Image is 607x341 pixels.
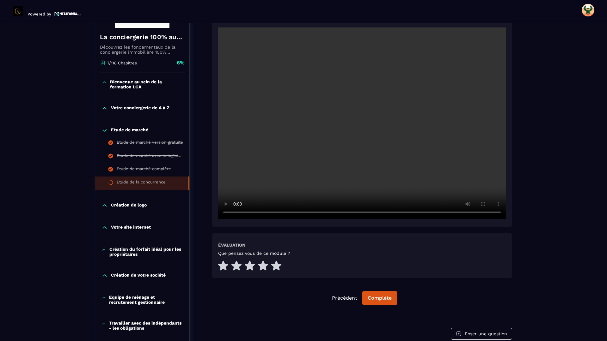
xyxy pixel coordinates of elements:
[117,140,183,147] div: Etude de marché version gratuite
[100,33,185,41] h4: La conciergerie 100% automatisée
[109,247,183,257] p: Création du forfait idéal pour les propriétaires
[117,153,183,160] div: Etude de marché avec le logiciel Airdna version payante
[111,202,147,209] p: Création de logo
[111,272,166,279] p: Création de votre société
[54,11,81,16] img: logo
[13,6,23,16] img: logo-branding
[451,328,512,340] button: Poser une question
[111,127,148,134] p: Etude de marché
[109,295,183,305] p: Equipe de ménage et recrutement gestionnaire
[109,320,183,331] p: Travailler avec des indépendants - les obligations
[100,45,185,55] p: Découvrez les fondamentaux de la conciergerie immobilière 100% automatisée. Cette formation est c...
[362,291,397,305] button: Complète
[110,79,183,89] p: Bienvenue au sein de la formation LCA
[117,166,171,173] div: Etude de marché complète
[327,291,362,305] button: Précédent
[111,224,151,231] p: Votre site internet
[218,242,245,248] h6: Évaluation
[177,59,185,66] p: 6%
[117,180,166,187] div: Etude de la concurrence
[28,12,51,16] p: Powered by
[111,105,169,111] p: Votre conciergerie de A à Z
[218,251,290,256] h5: Que pensez vous de ce module ?
[368,295,392,301] div: Complète
[107,61,137,65] p: 7/118 Chapitres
